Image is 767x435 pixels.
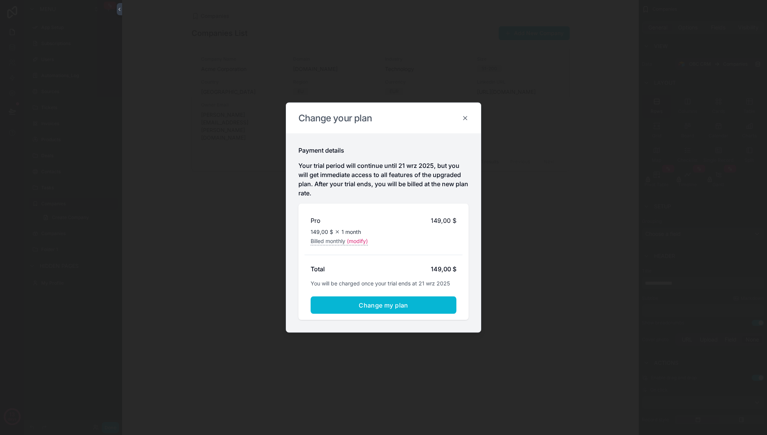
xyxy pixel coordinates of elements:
[311,237,345,245] span: Billed monthly
[342,228,361,236] span: 1 month
[311,228,333,236] span: 149,00 $
[311,237,368,246] button: Billed monthly(modify)
[431,216,456,225] span: 149,00 $
[311,264,325,274] h2: Total
[359,301,408,309] span: Change my plan
[311,296,456,314] button: Change my plan
[298,146,344,155] h2: Payment details
[311,277,456,287] p: You will be charged once your trial ends at 21 wrz 2025
[311,216,321,225] h2: Pro
[431,264,456,274] div: 149,00 $
[347,237,368,245] span: (modify)
[298,112,469,124] h2: Change your plan
[298,161,469,198] p: Your trial period will continue until 21 wrz 2025, but you will get immediate access to all featu...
